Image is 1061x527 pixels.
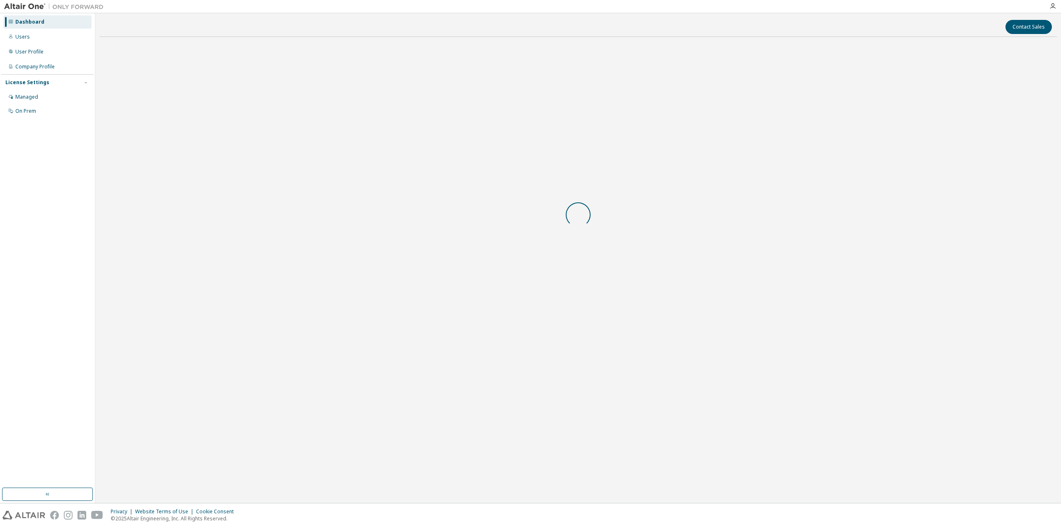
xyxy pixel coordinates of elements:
img: youtube.svg [91,511,103,520]
img: linkedin.svg [78,511,86,520]
p: © 2025 Altair Engineering, Inc. All Rights Reserved. [111,515,239,522]
img: altair_logo.svg [2,511,45,520]
div: On Prem [15,108,36,114]
img: facebook.svg [50,511,59,520]
div: License Settings [5,79,49,86]
button: Contact Sales [1005,20,1052,34]
div: User Profile [15,49,44,55]
div: Privacy [111,508,135,515]
div: Website Terms of Use [135,508,196,515]
img: Altair One [4,2,108,11]
div: Managed [15,94,38,100]
div: Dashboard [15,19,44,25]
div: Cookie Consent [196,508,239,515]
img: instagram.svg [64,511,73,520]
div: Company Profile [15,63,55,70]
div: Users [15,34,30,40]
